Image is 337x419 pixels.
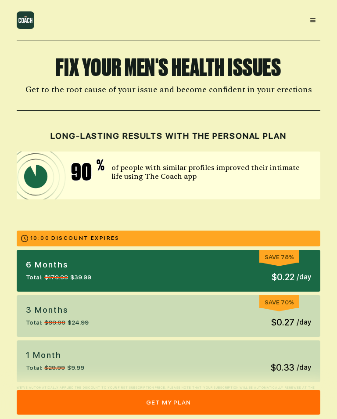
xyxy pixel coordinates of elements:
h2: LONG-LASTING RESULTS WITH THE PERSONAL PLAN [17,131,320,141]
span: / day [297,272,311,282]
h2: Get to the root cause of your issue and become confident in your erections [17,85,320,95]
span: Total: [26,318,42,327]
span: $179.99 [44,273,68,282]
span: Total: [26,273,42,282]
img: logo [17,11,34,29]
span: Save 70% [265,299,294,306]
p: 10:00 DISCOUNT EXPIRES [30,235,120,242]
span: / day [297,362,311,373]
button: get my plan [17,390,320,415]
span: $0.22 [272,271,294,284]
p: 1 Month [26,350,84,361]
span: / day [297,317,311,328]
img: icon [17,152,136,199]
span: $29.99 [44,363,65,372]
span: $24.99 [68,318,89,327]
span: $39.99 [70,273,91,282]
p: WE'VE AUTOMATICALLY APPLIED THE DISCOUNT TO YOUR FIRST SUBSCRIPTION PRICE. PLEASE NOTE THAT YOUR ... [17,386,320,400]
span: $0.33 [271,361,294,374]
span: 90 [71,160,100,184]
p: 6 months [26,259,91,271]
h1: FIX YOUR MEN'S HEALTH ISSUES [17,56,320,79]
p: of people with similar profiles improved their intimate life using The Coach app [111,163,312,181]
span: $89.99 [44,318,65,327]
p: 3 Months [26,304,89,316]
span: $9.99 [67,363,84,372]
span: Total: [26,363,42,372]
span: $0.27 [271,316,294,329]
span: % [97,158,104,184]
span: Save 78% [265,253,294,260]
